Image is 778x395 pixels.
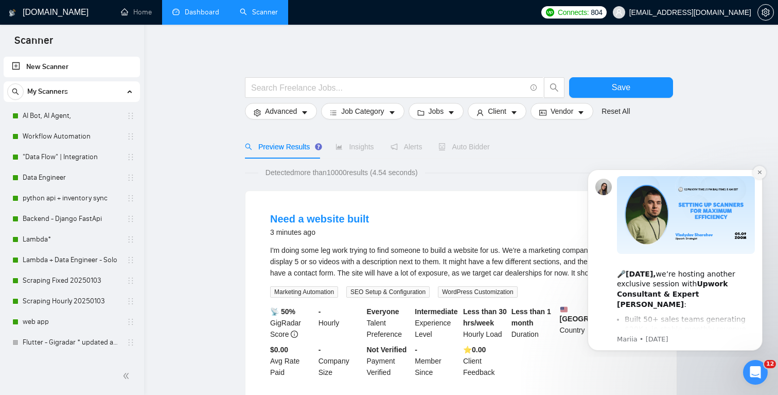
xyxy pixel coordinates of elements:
[245,143,252,150] span: search
[314,142,323,151] div: Tooltip anchor
[463,307,507,327] b: Less than 30 hrs/week
[268,306,316,340] div: GigRadar Score
[463,346,486,354] b: ⭐️ 0.00
[391,143,422,151] span: Alerts
[560,306,637,323] b: [GEOGRAPHIC_DATA]
[551,106,573,117] span: Vendor
[316,306,365,340] div: Hourly
[254,109,261,116] span: setting
[23,270,120,291] a: Scraping Fixed 20250103
[268,344,316,378] div: Avg Rate Paid
[23,209,120,229] a: Backend - Django FastApi
[438,143,489,151] span: Auto Bidder
[4,57,140,77] li: New Scanner
[127,338,135,347] span: holder
[319,346,321,354] b: -
[122,371,133,381] span: double-left
[270,226,369,238] div: 3 minutes ago
[258,167,425,178] span: Detected more than 10000 results (4.54 seconds)
[448,109,455,116] span: caret-down
[265,106,297,117] span: Advanced
[6,33,61,55] span: Scanner
[367,346,407,354] b: Not Verified
[365,344,413,378] div: Payment Verified
[127,215,135,223] span: holder
[764,360,776,368] span: 12
[560,306,568,313] img: 🇺🇸
[413,344,461,378] div: Member Since
[316,344,365,378] div: Company Size
[127,132,135,141] span: holder
[127,153,135,161] span: holder
[511,307,551,327] b: Less than 1 month
[23,188,120,209] a: python api + inventory sync
[251,81,526,94] input: Search Freelance Jobs...
[438,143,446,150] span: robot
[270,245,652,279] div: I'm doing some leg work trying to find someone to build a website for us. We're a marketing compa...
[245,103,317,119] button: settingAdvancedcaret-down
[461,306,509,340] div: Hourly Load
[270,346,288,354] b: $0.00
[591,7,602,18] span: 804
[602,106,630,117] a: Reset All
[391,143,398,150] span: notification
[245,143,319,151] span: Preview Results
[270,307,295,316] b: 📡 50%
[335,143,374,151] span: Insights
[127,194,135,202] span: holder
[476,109,484,116] span: user
[127,235,135,244] span: holder
[388,109,396,116] span: caret-down
[569,77,673,98] button: Save
[341,106,384,117] span: Job Category
[12,57,132,77] a: New Scanner
[301,109,308,116] span: caret-down
[23,353,120,373] a: Gigradar - API Automation
[27,81,68,102] span: My Scanners
[23,312,120,332] a: web app
[23,167,120,188] a: Data Engineer
[127,297,135,305] span: holder
[546,8,554,16] img: upwork-logo.png
[743,360,768,385] iframe: Intercom live chat
[757,8,774,16] a: setting
[438,286,518,298] span: WordPress Customization
[367,307,399,316] b: Everyone
[270,246,644,277] span: I'm doing some leg work trying to find someone to build a website for us. We're a marketing compa...
[615,9,623,16] span: user
[270,213,369,225] a: Need a website built
[23,332,120,353] a: Flutter - Gigradar * updated and active
[23,106,120,126] a: AI Bot, AI Agent,
[8,88,23,95] span: search
[417,109,425,116] span: folder
[365,306,413,340] div: Talent Preference
[291,331,298,338] span: info-circle
[758,8,773,16] span: setting
[127,174,135,182] span: holder
[488,106,506,117] span: Client
[572,160,778,357] iframe: Intercom notifications message
[612,81,630,94] span: Save
[172,8,219,16] a: dashboardDashboard
[270,286,338,298] span: Marketing Automation
[531,84,537,91] span: info-circle
[127,256,135,264] span: holder
[509,306,558,340] div: Duration
[558,7,589,18] span: Connects:
[127,112,135,120] span: holder
[240,8,278,16] a: searchScanner
[531,103,593,119] button: idcardVendorcaret-down
[23,291,120,312] a: Scraping Hourly 20250103
[319,307,321,316] b: -
[510,109,518,116] span: caret-down
[544,83,564,92] span: search
[9,5,16,21] img: logo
